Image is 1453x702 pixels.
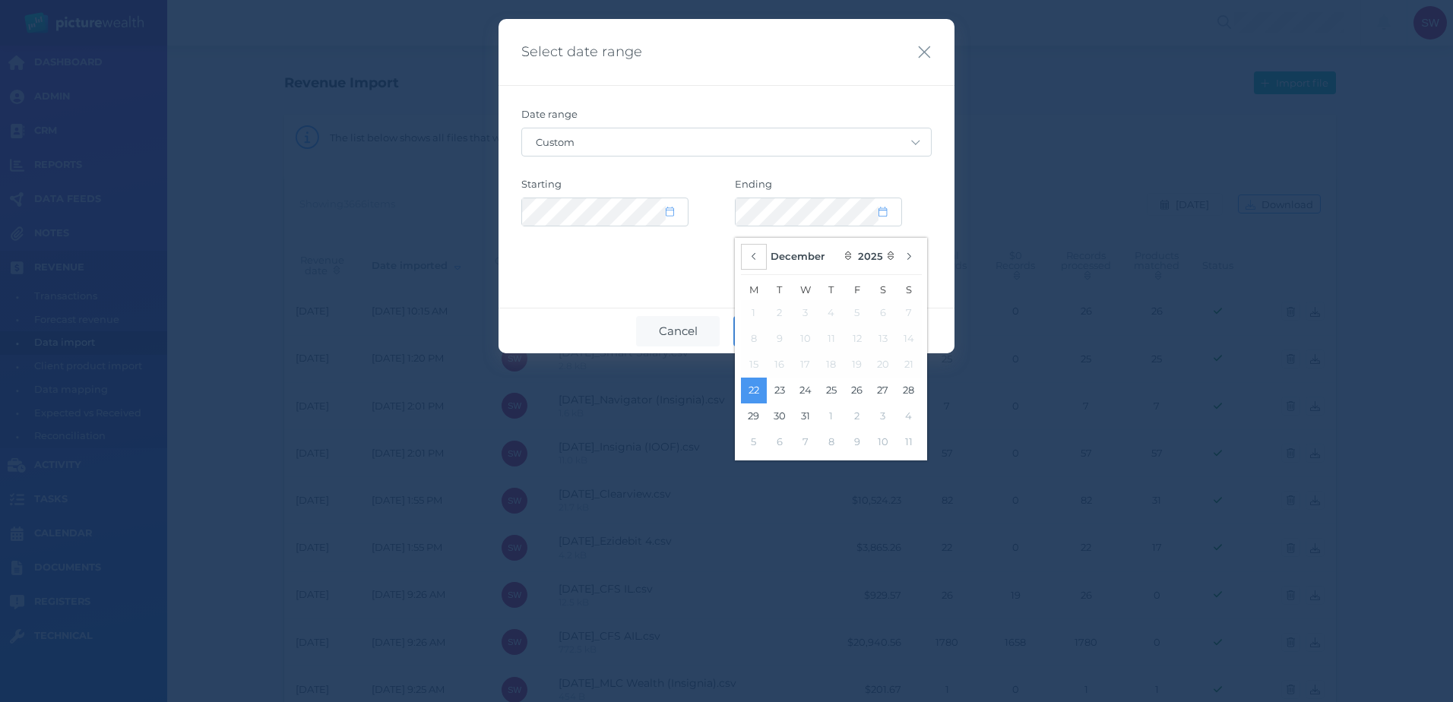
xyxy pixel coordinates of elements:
[844,300,870,326] button: 5
[844,429,870,455] button: 9
[896,403,922,429] button: 4
[844,352,870,378] button: 19
[767,429,793,455] button: 6
[521,108,932,128] label: Date range
[793,352,818,378] button: 17
[818,378,844,403] button: 25
[818,280,844,300] span: T
[870,378,896,403] button: 27
[793,429,818,455] button: 7
[793,378,818,403] button: 24
[741,326,767,352] button: 8
[896,429,922,455] button: 11
[741,378,767,403] button: 22
[767,378,793,403] button: 23
[735,178,932,198] label: Ending
[767,352,793,378] button: 16
[793,326,818,352] button: 10
[521,43,642,61] span: Select date range
[870,326,896,352] button: 13
[917,42,932,62] button: Close
[844,280,870,300] span: F
[896,352,922,378] button: 21
[818,326,844,352] button: 11
[741,280,767,300] span: M
[844,378,870,403] button: 26
[767,280,793,300] span: T
[870,352,896,378] button: 20
[521,178,718,198] label: Starting
[818,300,844,326] button: 4
[741,300,767,326] button: 1
[767,403,793,429] button: 30
[896,280,922,300] span: S
[793,280,818,300] span: W
[767,300,793,326] button: 2
[767,326,793,352] button: 9
[741,429,767,455] button: 5
[870,300,896,326] button: 6
[844,326,870,352] button: 12
[651,324,705,338] span: Cancel
[636,316,720,346] button: Cancel
[793,300,818,326] button: 3
[870,429,896,455] button: 10
[818,403,844,429] button: 1
[818,352,844,378] button: 18
[896,326,922,352] button: 14
[844,403,870,429] button: 2
[741,403,767,429] button: 29
[793,403,818,429] button: 31
[870,403,896,429] button: 3
[870,280,896,300] span: S
[733,316,817,346] button: Apply
[896,300,922,326] button: 7
[896,378,922,403] button: 28
[818,429,844,455] button: 8
[741,352,767,378] button: 15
